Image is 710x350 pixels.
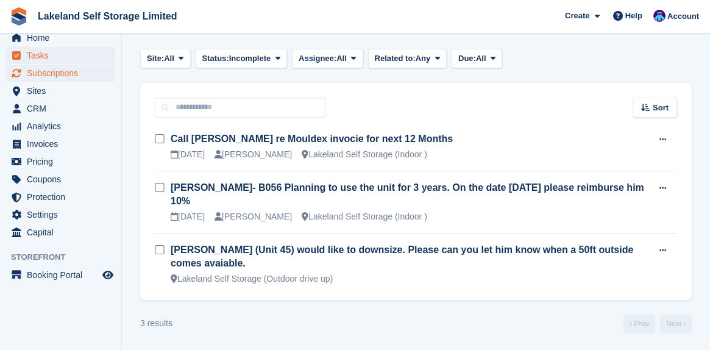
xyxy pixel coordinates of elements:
[229,52,271,65] span: Incomplete
[302,210,427,223] div: Lakeland Self Storage (Indoor )
[292,49,363,69] button: Assignee: All
[27,100,100,117] span: CRM
[202,52,229,65] span: Status:
[27,65,100,82] span: Subscriptions
[6,100,115,117] a: menu
[27,206,100,223] span: Settings
[6,171,115,188] a: menu
[215,210,292,223] div: [PERSON_NAME]
[27,188,100,205] span: Protection
[171,148,205,161] div: [DATE]
[458,52,476,65] span: Due:
[171,134,453,144] a: Call [PERSON_NAME] re Mouldex invocie for next 12 Months
[171,273,333,285] div: Lakeland Self Storage (Outdoor drive up)
[215,148,292,161] div: [PERSON_NAME]
[27,82,100,99] span: Sites
[6,153,115,170] a: menu
[667,10,699,23] span: Account
[6,29,115,46] a: menu
[171,182,644,206] a: [PERSON_NAME]- B056 Planning to use the unit for 3 years. On the date [DATE] please reimburse him...
[565,10,589,22] span: Create
[171,210,205,223] div: [DATE]
[6,65,115,82] a: menu
[653,102,669,114] span: Sort
[6,47,115,64] a: menu
[33,6,182,26] a: Lakeland Self Storage Limited
[452,49,502,69] button: Due: All
[11,251,121,263] span: Storefront
[653,10,666,22] img: David Dickson
[623,315,655,333] a: Previous
[27,153,100,170] span: Pricing
[476,52,486,65] span: All
[6,118,115,135] a: menu
[140,317,172,330] div: 3 results
[171,245,633,268] a: [PERSON_NAME] (Unit 45) would like to downsize. Please can you let him know when a 50ft outside c...
[368,49,447,69] button: Related to: Any
[416,52,431,65] span: Any
[27,118,100,135] span: Analytics
[27,47,100,64] span: Tasks
[27,224,100,241] span: Capital
[140,49,191,69] button: Site: All
[6,82,115,99] a: menu
[336,52,347,65] span: All
[164,52,174,65] span: All
[147,52,164,65] span: Site:
[299,52,336,65] span: Assignee:
[621,315,694,333] nav: Page
[27,266,100,284] span: Booking Portal
[27,171,100,188] span: Coupons
[10,7,28,26] img: stora-icon-8386f47178a22dfd0bd8f6a31ec36ba5ce8667c1dd55bd0f319d3a0aa187defe.svg
[196,49,287,69] button: Status: Incomplete
[6,224,115,241] a: menu
[27,29,100,46] span: Home
[27,135,100,152] span: Invoices
[660,315,692,333] a: Next
[6,266,115,284] a: menu
[101,268,115,282] a: Preview store
[6,206,115,223] a: menu
[375,52,416,65] span: Related to:
[6,135,115,152] a: menu
[302,148,427,161] div: Lakeland Self Storage (Indoor )
[6,188,115,205] a: menu
[625,10,642,22] span: Help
